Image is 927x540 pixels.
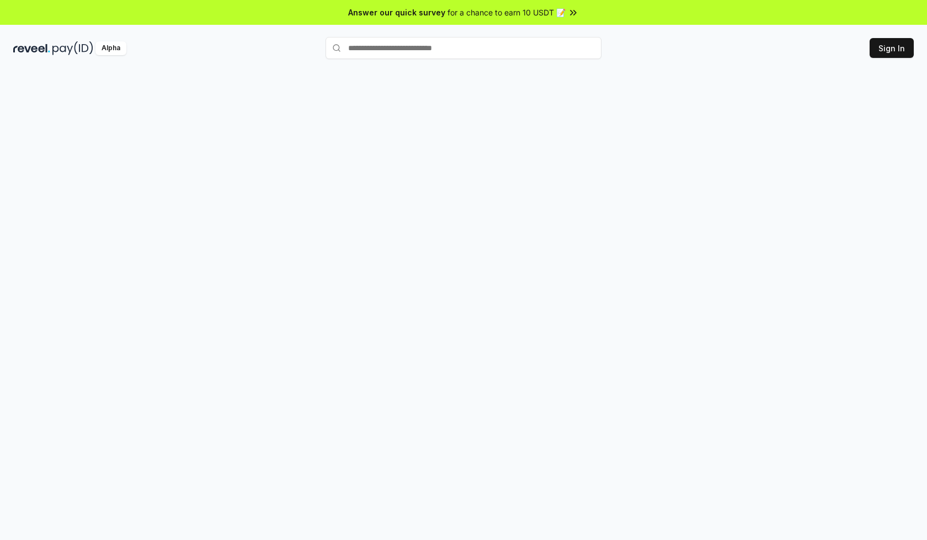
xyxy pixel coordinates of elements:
[13,41,50,55] img: reveel_dark
[870,38,914,58] button: Sign In
[348,7,445,18] span: Answer our quick survey
[447,7,566,18] span: for a chance to earn 10 USDT 📝
[52,41,93,55] img: pay_id
[95,41,126,55] div: Alpha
